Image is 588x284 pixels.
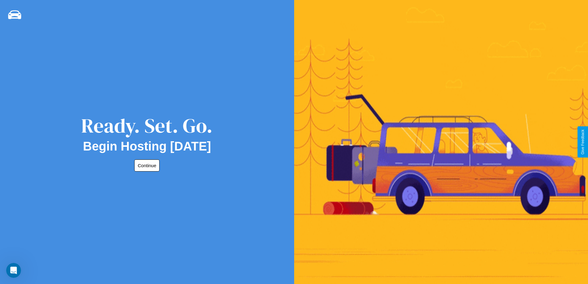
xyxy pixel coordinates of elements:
iframe: Intercom live chat [6,263,21,278]
div: Ready. Set. Go. [81,112,213,139]
h2: Begin Hosting [DATE] [83,139,211,153]
div: Give Feedback [581,129,585,155]
button: Continue [134,159,160,172]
